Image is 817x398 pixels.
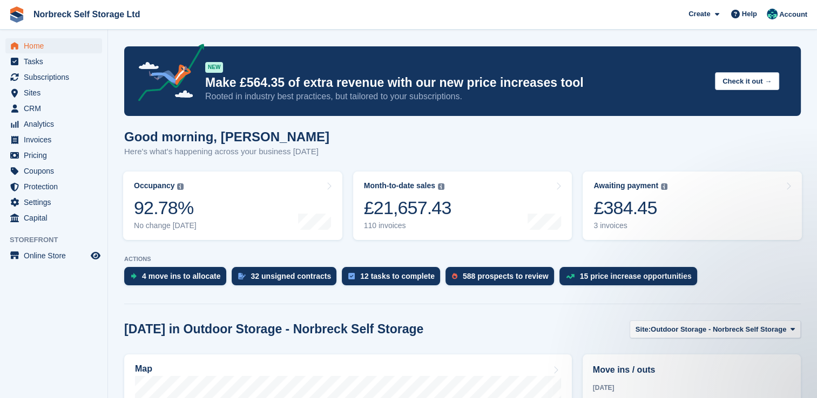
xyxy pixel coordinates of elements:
[29,5,144,23] a: Norbreck Self Storage Ltd
[593,383,791,393] div: [DATE]
[463,272,549,280] div: 588 prospects to review
[135,364,152,374] h2: Map
[142,272,221,280] div: 4 move ins to allocate
[24,132,89,147] span: Invoices
[593,363,791,376] h2: Move ins / outs
[364,181,435,190] div: Month-to-date sales
[131,273,137,279] img: move_ins_to_allocate_icon-fdf77a2bb77ea45bf5b3d319d69a93e2d87916cf1d5bf7949dd705db3b84f3ca.svg
[445,267,559,291] a: 588 prospects to review
[134,221,197,230] div: No change [DATE]
[124,267,232,291] a: 4 move ins to allocate
[24,210,89,225] span: Capital
[205,91,706,102] p: Rooted in industry best practices, but tailored to your subscriptions.
[24,70,89,85] span: Subscriptions
[24,101,89,116] span: CRM
[360,272,435,280] div: 12 tasks to complete
[24,116,89,132] span: Analytics
[593,221,667,230] div: 3 invoices
[583,171,802,240] a: Awaiting payment £384.45 3 invoices
[364,197,451,219] div: £21,657.43
[9,6,25,23] img: stora-icon-8386f47178a22dfd0bd8f6a31ec36ba5ce8667c1dd55bd0f319d3a0aa187defe.svg
[779,9,807,20] span: Account
[123,171,342,240] a: Occupancy 92.78% No change [DATE]
[364,221,451,230] div: 110 invoices
[342,267,445,291] a: 12 tasks to complete
[124,129,329,144] h1: Good morning, [PERSON_NAME]
[238,273,246,279] img: contract_signature_icon-13c848040528278c33f63329250d36e43548de30e8caae1d1a13099fd9432cc5.svg
[742,9,757,19] span: Help
[10,235,107,245] span: Storefront
[24,38,89,53] span: Home
[5,148,102,163] a: menu
[5,132,102,147] a: menu
[593,181,658,190] div: Awaiting payment
[232,267,342,291] a: 32 unsigned contracts
[24,179,89,194] span: Protection
[348,273,355,279] img: task-75834270c22a3079a89374b754ae025e5fb1db73e45f91037f5363f120a921f8.svg
[438,183,444,190] img: icon-info-grey-7440780725fd019a000dd9b08b2336e03edf1995a4989e88bcd33f0948082b44.svg
[580,272,692,280] div: 15 price increase opportunities
[24,85,89,100] span: Sites
[177,183,184,190] img: icon-info-grey-7440780725fd019a000dd9b08b2336e03edf1995a4989e88bcd33f0948082b44.svg
[24,54,89,69] span: Tasks
[5,195,102,210] a: menu
[5,210,102,225] a: menu
[559,267,703,291] a: 15 price increase opportunities
[205,62,223,73] div: NEW
[5,163,102,179] a: menu
[353,171,572,240] a: Month-to-date sales £21,657.43 110 invoices
[205,75,706,91] p: Make £564.35 of extra revenue with our new price increases tool
[767,9,778,19] img: Sally King
[661,183,667,190] img: icon-info-grey-7440780725fd019a000dd9b08b2336e03edf1995a4989e88bcd33f0948082b44.svg
[134,197,197,219] div: 92.78%
[124,256,801,263] p: ACTIONS
[651,324,786,335] span: Outdoor Storage - Norbreck Self Storage
[134,181,174,190] div: Occupancy
[5,85,102,100] a: menu
[452,273,457,279] img: prospect-51fa495bee0391a8d652442698ab0144808aea92771e9ea1ae160a38d050c398.svg
[636,324,651,335] span: Site:
[5,116,102,132] a: menu
[89,249,102,262] a: Preview store
[24,148,89,163] span: Pricing
[566,274,575,279] img: price_increase_opportunities-93ffe204e8149a01c8c9dc8f82e8f89637d9d84a8eef4429ea346261dce0b2c0.svg
[715,72,779,90] button: Check it out →
[688,9,710,19] span: Create
[5,248,102,263] a: menu
[5,70,102,85] a: menu
[124,146,329,158] p: Here's what's happening across your business [DATE]
[129,44,205,105] img: price-adjustments-announcement-icon-8257ccfd72463d97f412b2fc003d46551f7dbcb40ab6d574587a9cd5c0d94...
[251,272,332,280] div: 32 unsigned contracts
[24,163,89,179] span: Coupons
[24,248,89,263] span: Online Store
[5,54,102,69] a: menu
[5,38,102,53] a: menu
[5,101,102,116] a: menu
[630,320,801,338] button: Site: Outdoor Storage - Norbreck Self Storage
[593,197,667,219] div: £384.45
[24,195,89,210] span: Settings
[124,322,423,337] h2: [DATE] in Outdoor Storage - Norbreck Self Storage
[5,179,102,194] a: menu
